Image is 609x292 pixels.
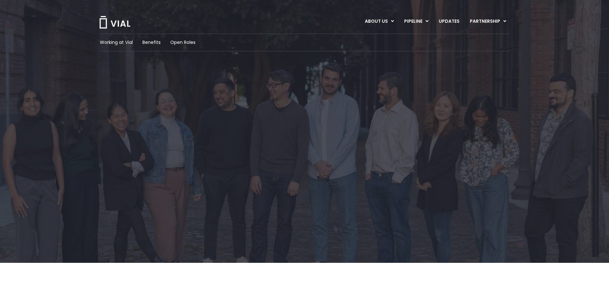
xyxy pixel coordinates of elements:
[170,39,196,46] a: Open Roles
[142,39,161,46] a: Benefits
[360,16,399,27] a: ABOUT USMenu Toggle
[100,39,133,46] a: Working at Vial
[465,16,511,27] a: PARTNERSHIPMenu Toggle
[434,16,464,27] a: UPDATES
[399,16,433,27] a: PIPELINEMenu Toggle
[99,16,131,29] img: Vial Logo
